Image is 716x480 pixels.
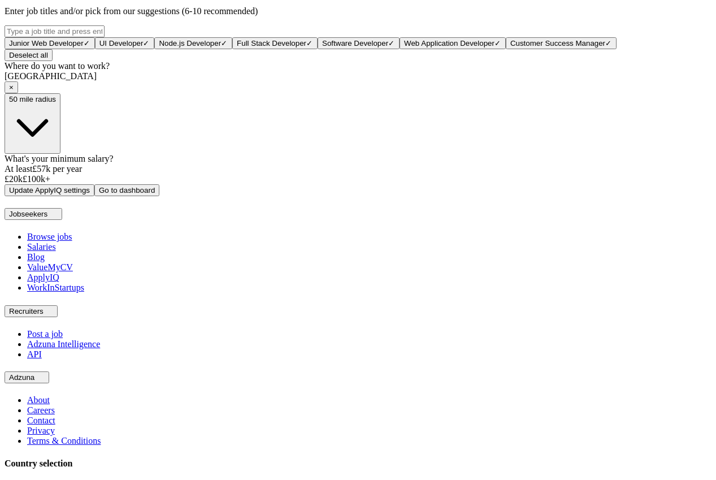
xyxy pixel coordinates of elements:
[27,242,56,252] a: Salaries
[9,210,47,218] span: Jobseekers
[99,39,144,47] span: UI Developer
[5,184,94,196] button: Update ApplyIQ settings
[84,39,90,47] span: ✓
[159,39,221,47] span: Node.js Developer
[27,283,84,292] a: WorkInStartups
[5,71,711,81] div: [GEOGRAPHIC_DATA]
[53,164,82,174] span: per year
[27,252,45,262] a: Blog
[27,426,55,435] a: Privacy
[27,273,59,282] a: ApplyIQ
[9,39,84,47] span: Junior Web Developer
[404,39,494,47] span: Web Application Developer
[9,83,14,92] span: ×
[388,39,394,47] span: ✓
[306,39,313,47] span: ✓
[605,39,611,47] span: ✓
[5,459,711,469] h4: Country selection
[37,375,45,380] img: toggle icon
[27,416,55,425] a: Contact
[23,174,50,184] span: £ 100 k+
[5,6,711,16] p: Enter job titles and/or pick from our suggestions (6-10 recommended)
[27,339,100,349] a: Adzuna Intelligence
[5,164,32,174] span: At least
[94,184,159,196] button: Go to dashboard
[5,25,105,37] input: Type a job title and press enter
[5,61,110,71] label: Where do you want to work?
[143,39,149,47] span: ✓
[27,349,42,359] a: API
[9,95,56,103] span: 50 mile radius
[27,262,73,272] a: ValueMyCV
[5,154,114,163] label: What's your minimum salary?
[27,232,72,241] a: Browse jobs
[45,309,53,314] img: toggle icon
[32,164,50,174] span: £ 57k
[5,49,53,61] button: Deselect all
[27,395,50,405] a: About
[9,373,34,382] span: Adzuna
[9,307,44,315] span: Recruiters
[27,329,63,339] a: Post a job
[494,39,501,47] span: ✓
[322,39,388,47] span: Software Developer
[50,211,58,217] img: toggle icon
[5,174,23,184] span: £ 20 k
[27,436,101,446] a: Terms & Conditions
[510,39,605,47] span: Customer Success Manager
[221,39,227,47] span: ✓
[237,39,306,47] span: Full Stack Developer
[27,405,55,415] a: Careers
